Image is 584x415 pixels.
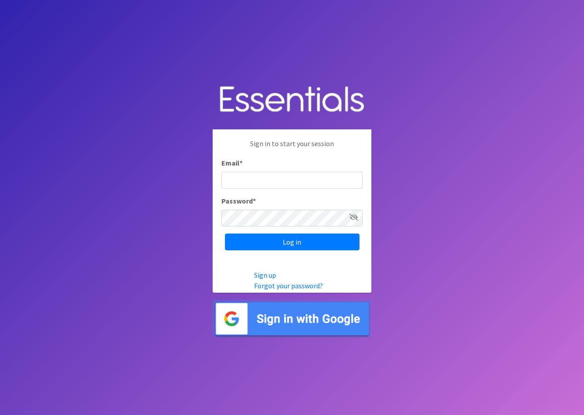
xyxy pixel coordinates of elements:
label: Password [221,196,256,206]
abbr: required [253,196,256,205]
a: Forgot your password? [254,281,323,290]
abbr: required [240,158,243,167]
img: Human Essentials [213,77,371,123]
img: Sign in with Google [213,300,371,338]
p: Sign in to start your session [221,138,363,158]
label: Email [221,158,243,168]
a: Sign up [254,271,276,279]
input: Log in [225,234,359,250]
